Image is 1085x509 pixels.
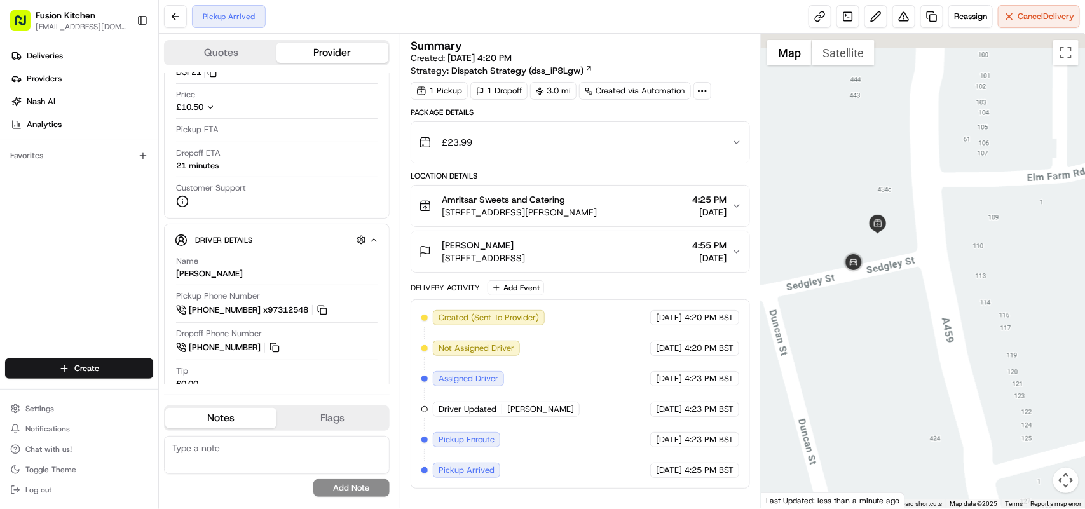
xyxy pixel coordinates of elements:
button: Flags [276,408,388,428]
span: Customer Support [176,182,246,194]
span: Deliveries [27,50,63,62]
span: Pickup Enroute [439,434,495,445]
img: Grace Nketiah [13,219,33,240]
button: Toggle Theme [5,461,153,478]
button: Show street map [767,40,812,65]
span: [STREET_ADDRESS] [442,252,525,264]
img: 1736555255976-a54dd68f-1ca7-489b-9aae-adbdc363a1c4 [25,198,36,208]
a: Created via Automation [579,82,691,100]
span: • [106,231,110,241]
span: £10.50 [176,102,203,112]
div: Last Updated: less than a minute ago [761,492,905,508]
img: Google [764,492,806,508]
a: Analytics [5,114,158,135]
div: 📗 [13,285,23,295]
span: Dropoff ETA [176,147,221,159]
span: 4:25 PM [692,193,727,206]
div: 3.0 mi [530,82,577,100]
span: Reassign [954,11,987,22]
div: Location Details [411,171,750,181]
span: [DATE] [656,434,682,445]
span: [DATE] [692,252,727,264]
span: Map data ©2025 [950,500,997,507]
button: See all [197,163,231,178]
button: Keyboard shortcuts [887,499,942,508]
span: Settings [25,404,54,414]
span: Pickup Arrived [439,465,495,476]
a: Open this area in Google Maps (opens a new window) [764,492,806,508]
input: Clear [33,82,210,95]
span: [DATE] [113,231,139,241]
button: Notifications [5,420,153,438]
div: We're available if you need us! [57,134,175,144]
span: API Documentation [120,284,204,297]
span: Price [176,89,195,100]
span: Log out [25,485,51,495]
span: Dispatch Strategy (dss_iP8Lgw) [451,64,583,77]
button: Show satellite imagery [812,40,875,65]
button: [PERSON_NAME][STREET_ADDRESS]4:55 PM[DATE] [411,231,749,272]
span: Nash AI [27,96,55,107]
button: Reassign [948,5,993,28]
div: Delivery Activity [411,283,480,293]
button: [PHONE_NUMBER] [176,341,282,355]
span: Knowledge Base [25,284,97,297]
span: Amritsar Sweets and Catering [442,193,565,206]
img: 1736555255976-a54dd68f-1ca7-489b-9aae-adbdc363a1c4 [13,121,36,144]
a: Terms [1005,500,1023,507]
span: Tip [176,365,188,377]
button: Create [5,358,153,379]
a: Powered byPylon [90,315,154,325]
span: 4:20 PM BST [685,343,734,354]
span: [DATE] [656,404,682,415]
a: Deliveries [5,46,158,66]
span: £23.99 [442,136,472,149]
button: Chat with us! [5,440,153,458]
span: Create [74,363,99,374]
div: 💻 [107,285,118,295]
span: 4:55 PM [692,239,727,252]
img: 1736555255976-a54dd68f-1ca7-489b-9aae-adbdc363a1c4 [25,232,36,242]
span: [DATE] 4:20 PM [447,52,512,64]
span: Not Assigned Driver [439,343,514,354]
span: 4:20 PM BST [685,312,734,323]
button: Amritsar Sweets and Catering[STREET_ADDRESS][PERSON_NAME]4:25 PM[DATE] [411,186,749,226]
a: [PHONE_NUMBER] x97312548 [176,303,329,317]
a: 💻API Documentation [102,279,209,302]
span: Chat with us! [25,444,72,454]
button: [EMAIL_ADDRESS][DOMAIN_NAME] [36,22,126,32]
button: Start new chat [216,125,231,140]
span: Driver Updated [439,404,496,415]
button: Log out [5,481,153,499]
span: Toggle Theme [25,465,76,475]
a: 📗Knowledge Base [8,279,102,302]
span: Notifications [25,424,70,434]
span: Dropoff Phone Number [176,328,262,339]
span: Created: [411,51,512,64]
span: Created (Sent To Provider) [439,312,539,323]
button: £10.50 [176,102,288,113]
button: Quotes [165,43,276,63]
span: [PHONE_NUMBER] x97312548 [189,304,308,316]
span: Driver Details [195,235,252,245]
img: Joana Marie Avellanoza [13,185,33,205]
span: Analytics [27,119,62,130]
span: Pickup Phone Number [176,290,260,302]
div: Favorites [5,146,153,166]
span: • [171,197,175,207]
div: 21 minutes [176,160,219,172]
span: 4:25 PM BST [685,465,734,476]
button: Fusion Kitchen [36,9,95,22]
span: Providers [27,73,62,85]
div: [PERSON_NAME] [176,268,243,280]
div: Package Details [411,107,750,118]
div: £0.00 [176,378,198,390]
button: Provider [276,43,388,63]
button: Driver Details [175,229,379,250]
span: [DATE] [656,373,682,384]
span: Pickup ETA [176,124,219,135]
a: Providers [5,69,158,89]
